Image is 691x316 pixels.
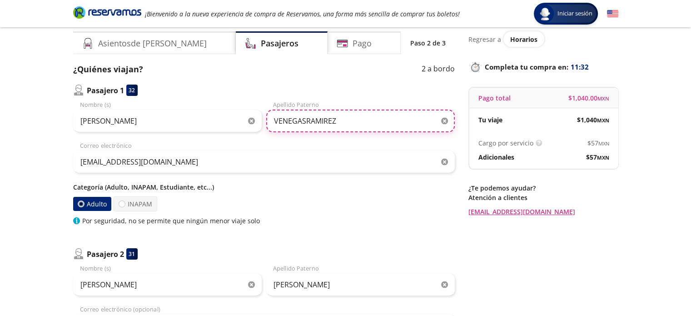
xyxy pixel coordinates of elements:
label: Adulto [73,197,111,211]
input: Correo electrónico [73,150,455,173]
a: [EMAIL_ADDRESS][DOMAIN_NAME] [468,207,618,216]
iframe: Messagebird Livechat Widget [638,263,682,307]
span: $ 57 [586,152,609,162]
span: Iniciar sesión [554,9,596,18]
small: MXN [598,140,609,147]
p: Pago total [478,93,511,103]
small: MXN [597,117,609,124]
div: 31 [126,248,138,260]
p: Paso 2 de 3 [410,38,446,48]
div: 32 [126,85,138,96]
label: INAPAM [114,196,157,211]
span: Horarios [510,35,537,44]
h4: Pasajeros [261,37,298,50]
i: Brand Logo [73,5,141,19]
h4: Asientos de [PERSON_NAME] [98,37,207,50]
p: Adicionales [478,152,514,162]
p: Regresar a [468,35,501,44]
h4: Pago [353,37,372,50]
p: Categoría (Adulto, INAPAM, Estudiante, etc...) [73,182,455,192]
p: Pasajero 2 [87,249,124,260]
div: Regresar a ver horarios [468,31,618,47]
p: Completa tu compra en : [468,60,618,73]
span: $ 1,040.00 [568,93,609,103]
p: Cargo por servicio [478,138,533,148]
span: $ 1,040 [577,115,609,125]
small: MXN [597,154,609,161]
p: ¿Quiénes viajan? [73,63,143,75]
button: English [607,8,618,20]
p: Tu viaje [478,115,502,125]
input: Apellido Paterno [266,110,455,132]
p: ¿Te podemos ayudar? [468,183,618,193]
p: Atención a clientes [468,193,618,202]
input: Nombre (s) [73,110,262,132]
input: Apellido Paterno [266,273,455,296]
p: Por seguridad, no se permite que ningún menor viaje solo [82,216,260,226]
em: ¡Bienvenido a la nueva experiencia de compra de Reservamos, una forma más sencilla de comprar tus... [145,10,460,18]
span: 11:32 [571,62,589,72]
p: Pasajero 1 [87,85,124,96]
small: MXN [597,95,609,102]
span: $ 57 [587,138,609,148]
input: Nombre (s) [73,273,262,296]
a: Brand Logo [73,5,141,22]
p: 2 a bordo [422,63,455,75]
